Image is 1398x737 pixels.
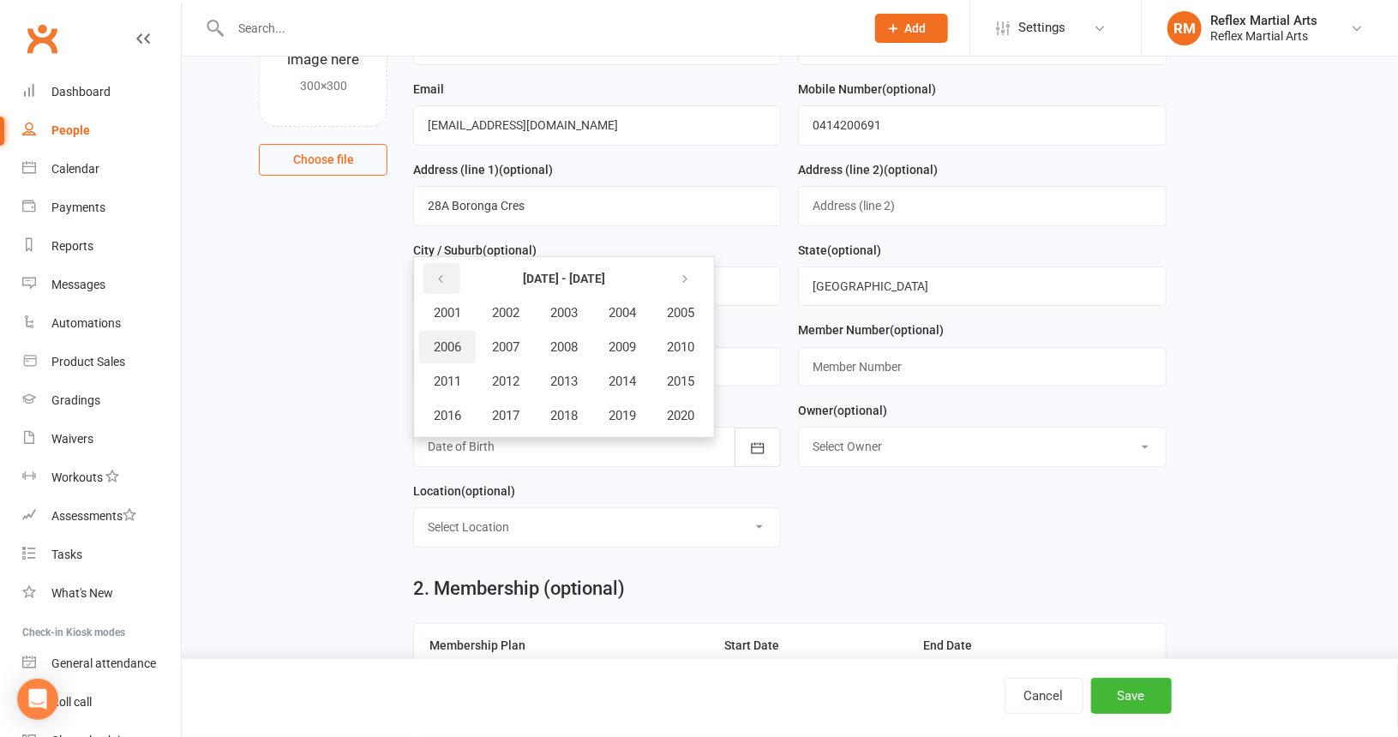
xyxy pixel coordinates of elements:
[798,105,1166,145] input: Mobile Number
[667,374,694,389] span: 2015
[609,374,636,389] span: 2014
[652,331,709,363] button: 2010
[550,305,578,321] span: 2003
[419,399,476,432] button: 2016
[609,408,636,423] span: 2019
[499,163,553,177] spang: (optional)
[875,14,948,43] button: Add
[594,399,651,432] button: 2019
[413,482,515,500] label: Location
[667,408,694,423] span: 2020
[22,343,181,381] a: Product Sales
[1005,678,1083,714] button: Cancel
[413,105,781,145] input: Email
[22,536,181,574] a: Tasks
[652,399,709,432] button: 2020
[22,111,181,150] a: People
[51,470,103,484] div: Workouts
[492,408,519,423] span: 2017
[667,305,694,321] span: 2005
[413,80,444,99] label: Email
[798,241,881,260] label: State
[798,347,1166,386] input: Member Number
[22,266,181,304] a: Messages
[413,241,537,260] label: City / Suburb
[419,365,476,398] button: 2011
[536,297,592,329] button: 2003
[22,420,181,458] a: Waivers
[609,339,636,355] span: 2009
[51,509,136,523] div: Assessments
[51,355,125,368] div: Product Sales
[22,150,181,189] a: Calendar
[51,162,99,176] div: Calendar
[798,80,936,99] label: Mobile Number
[22,189,181,227] a: Payments
[419,331,476,363] button: 2006
[413,578,625,599] h2: 2. Membership (optional)
[798,321,944,339] label: Member Number
[483,243,537,257] spang: (optional)
[523,272,605,285] strong: [DATE] - [DATE]
[51,432,93,446] div: Waivers
[905,21,927,35] span: Add
[492,339,519,355] span: 2007
[22,683,181,722] a: Roll call
[419,297,476,329] button: 2001
[477,365,534,398] button: 2012
[22,458,181,497] a: Workouts
[434,408,461,423] span: 2016
[550,408,578,423] span: 2018
[550,374,578,389] span: 2013
[413,186,781,225] input: Address (line 1)
[21,17,63,60] a: Clubworx
[798,401,887,420] label: Owner
[798,267,1166,306] input: State
[884,163,938,177] spang: (optional)
[798,160,938,179] label: Address (line 2)
[225,16,853,40] input: Search...
[652,297,709,329] button: 2005
[890,323,944,337] spang: (optional)
[652,365,709,398] button: 2015
[1018,9,1065,47] span: Settings
[594,297,651,329] button: 2004
[51,239,93,253] div: Reports
[536,399,592,432] button: 2018
[22,227,181,266] a: Reports
[492,305,519,321] span: 2002
[492,374,519,389] span: 2012
[594,365,651,398] button: 2014
[709,624,909,668] th: Start Date
[51,278,105,291] div: Messages
[413,160,553,179] label: Address (line 1)
[434,339,461,355] span: 2006
[22,73,181,111] a: Dashboard
[22,574,181,613] a: What's New
[22,497,181,536] a: Assessments
[259,144,387,175] button: Choose file
[536,331,592,363] button: 2008
[51,586,113,600] div: What's New
[51,123,90,137] div: People
[477,331,534,363] button: 2007
[22,381,181,420] a: Gradings
[1210,13,1317,28] div: Reflex Martial Arts
[1210,28,1317,44] div: Reflex Martial Arts
[882,82,936,96] spang: (optional)
[827,243,881,257] spang: (optional)
[51,85,111,99] div: Dashboard
[51,201,105,214] div: Payments
[51,548,82,561] div: Tasks
[51,695,92,709] div: Roll call
[461,484,515,498] spang: (optional)
[833,404,887,417] spang: (optional)
[798,186,1166,225] input: Address (line 2)
[434,305,461,321] span: 2001
[22,304,181,343] a: Automations
[609,305,636,321] span: 2004
[17,679,58,720] div: Open Intercom Messenger
[414,624,709,668] th: Membership Plan
[550,339,578,355] span: 2008
[477,297,534,329] button: 2002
